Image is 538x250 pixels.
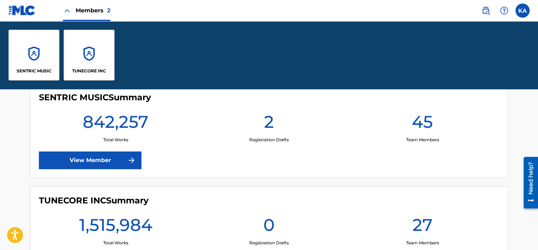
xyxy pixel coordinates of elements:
[72,68,106,74] p: TUNECORE INC
[63,6,71,15] img: Close
[103,137,128,143] p: Total Works
[263,214,275,240] h1: 0
[249,137,289,143] p: Registration Drafts
[497,4,511,18] div: Help
[500,6,508,15] img: help
[79,214,152,240] h1: 1,515,984
[76,6,110,14] span: Members
[249,240,289,246] p: Registration Drafts
[479,4,493,18] a: Public Search
[39,151,141,169] a: View Member
[39,195,148,206] h4: TUNECORE INC
[64,30,115,81] a: AccountsTUNECORE INC
[406,240,439,246] p: Team Members
[412,214,432,240] h1: 27
[264,111,274,137] h1: 2
[127,156,136,165] img: f7272a7cc735f4ea7f67.svg
[406,137,439,143] p: Team Members
[83,111,148,137] h1: 842,257
[515,4,530,18] div: User Menu
[518,154,538,211] iframe: Resource Center
[103,240,128,246] p: Total Works
[481,6,490,15] img: search
[39,92,151,103] h4: SENTRIC MUSIC
[17,68,52,74] p: SENTRIC MUSIC
[8,5,36,16] img: MLC Logo
[8,30,59,81] a: AccountsSENTRIC MUSIC
[412,111,433,137] h1: 45
[107,7,110,14] span: 2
